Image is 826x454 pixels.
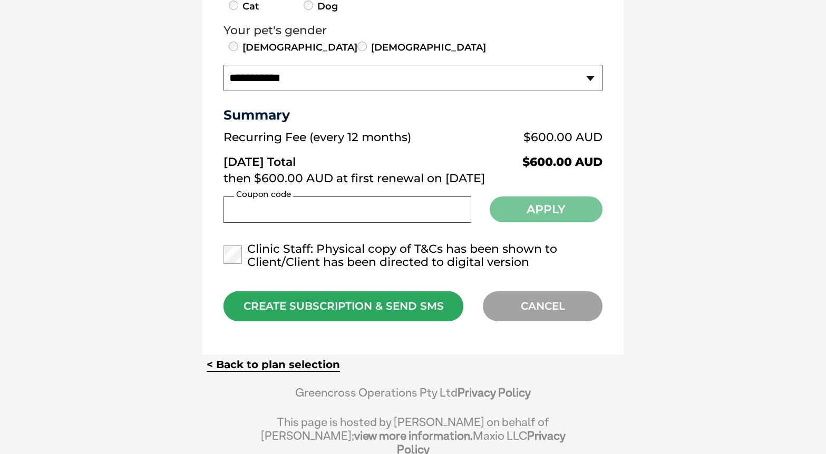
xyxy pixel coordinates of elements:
td: [DATE] Total [223,147,488,169]
a: < Back to plan selection [207,358,340,371]
legend: Your pet's gender [223,24,603,37]
div: CREATE SUBSCRIPTION & SEND SMS [223,291,463,321]
input: Clinic Staff: Physical copy of T&Cs has been shown to Client/Client has been directed to digital ... [223,245,242,264]
td: then $600.00 AUD at first renewal on [DATE] [223,169,603,188]
td: Recurring Fee (every 12 months) [223,128,488,147]
td: $600.00 AUD [488,147,603,169]
label: Coupon code [234,190,293,199]
a: view more information. [354,429,473,442]
label: Clinic Staff: Physical copy of T&Cs has been shown to Client/Client has been directed to digital ... [223,242,603,270]
h3: Summary [223,107,603,123]
td: $600.00 AUD [488,128,603,147]
div: Greencross Operations Pty Ltd [260,386,566,410]
a: Privacy Policy [458,386,531,399]
button: Apply [490,196,603,222]
div: CANCEL [483,291,603,321]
